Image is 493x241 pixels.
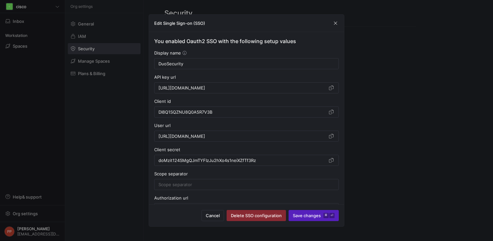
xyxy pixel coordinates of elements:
[154,123,339,128] div: User url
[293,213,335,218] span: Save changes
[154,147,339,152] div: Client secret
[158,182,335,187] input: Scope separator
[154,171,339,176] div: Scope separator
[154,74,339,80] div: API key url
[154,195,339,201] div: Authorization url
[154,50,339,56] div: Display name
[231,213,282,218] span: Delete SSO configuration
[206,213,220,218] span: Cancel
[154,99,339,104] div: Client id
[158,85,327,90] input: API key url
[158,109,327,115] input: Client id
[158,134,327,139] input: User url
[289,210,339,221] button: Save changes⌘⏎
[329,213,335,218] kbd: ⏎
[158,158,327,163] input: Client secret
[154,21,205,26] h3: Edit Single Sign-on (SSO)
[227,210,286,221] button: Delete SSO configuration
[202,210,224,221] button: Cancel
[323,213,329,218] kbd: ⌘
[154,37,339,45] h4: You enabled Oauth2 SSO with the following setup values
